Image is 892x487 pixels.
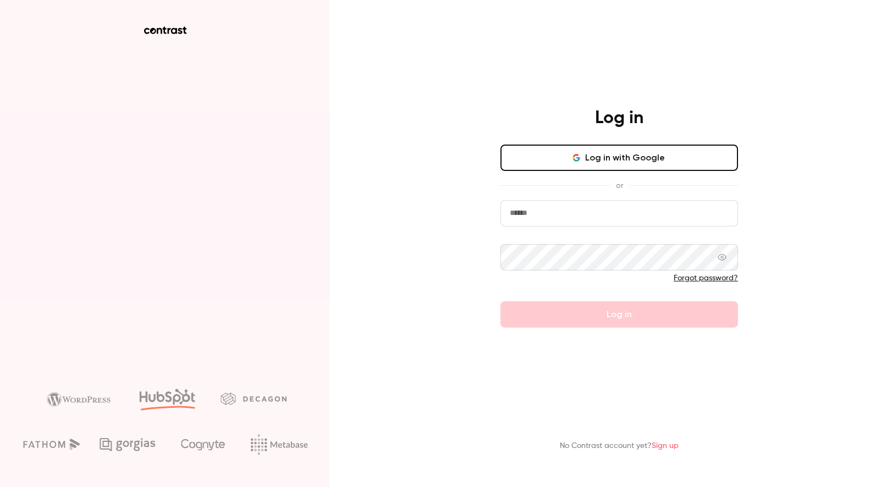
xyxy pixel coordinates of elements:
span: or [610,180,629,191]
img: decagon [221,392,287,405]
p: No Contrast account yet? [560,440,679,452]
a: Sign up [652,442,679,450]
a: Forgot password? [674,274,738,282]
button: Log in with Google [500,145,738,171]
h4: Log in [595,107,643,129]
